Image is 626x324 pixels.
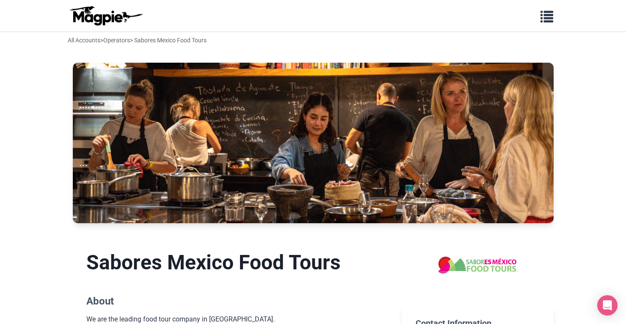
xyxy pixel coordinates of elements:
h1: Sabores Mexico Food Tours [86,250,375,275]
div: Open Intercom Messenger [597,295,618,316]
div: > > Sabores Mexico Food Tours [68,36,207,45]
h2: About [86,295,375,307]
a: Operators [103,37,130,44]
img: logo-ab69f6fb50320c5b225c76a69d11143b.png [68,6,144,26]
a: All Accounts [68,37,100,44]
img: Sabores Mexico Food Tours banner [73,63,554,223]
img: Sabores Mexico Food Tours logo [437,250,518,277]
